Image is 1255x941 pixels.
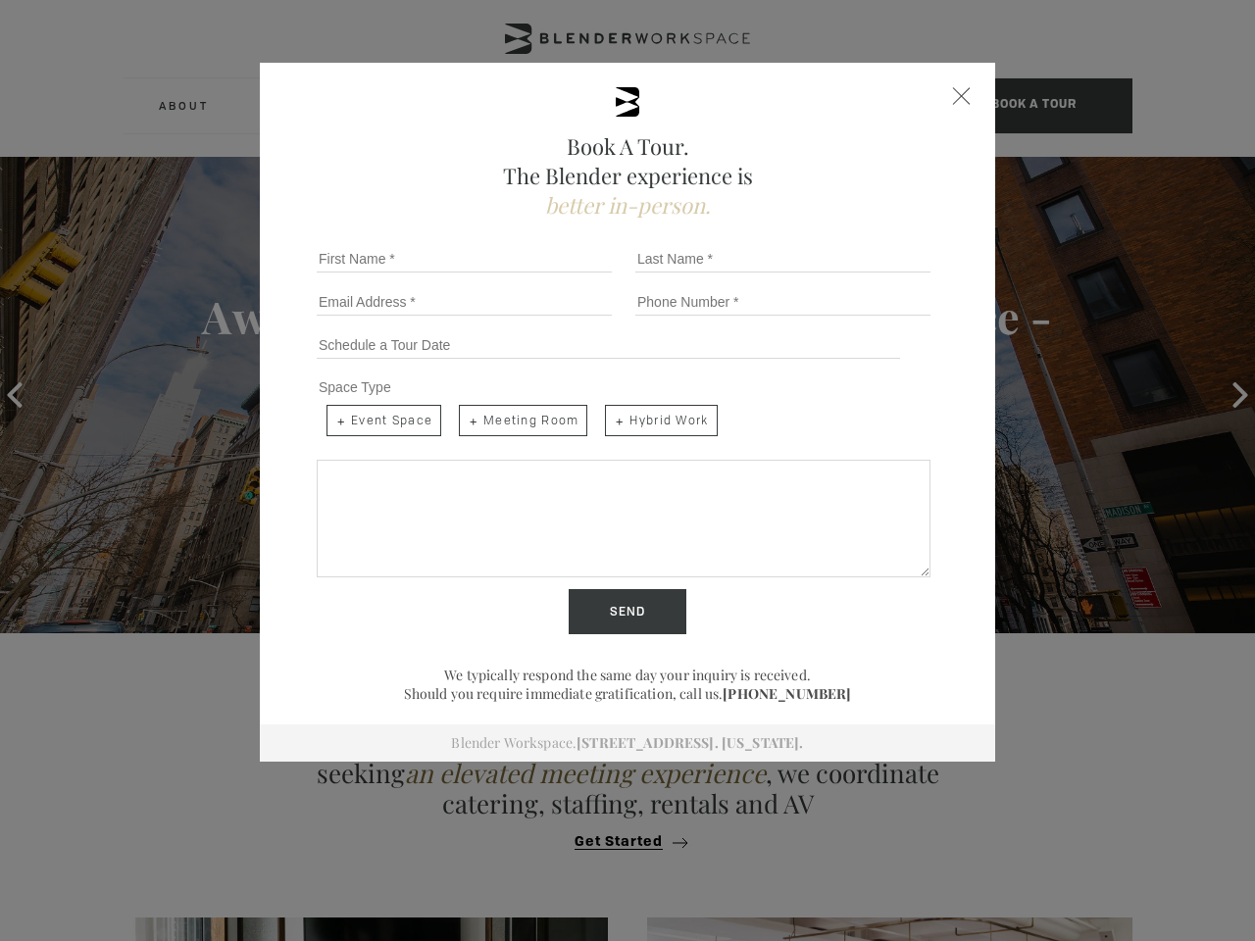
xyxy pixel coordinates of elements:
[635,245,930,272] input: Last Name *
[953,87,971,105] div: Close form
[723,684,851,703] a: [PHONE_NUMBER]
[309,131,946,220] h2: Book A Tour. The Blender experience is
[545,190,711,220] span: better in-person.
[309,684,946,703] p: Should you require immediate gratification, call us.
[635,288,930,316] input: Phone Number *
[577,733,803,752] a: [STREET_ADDRESS]. [US_STATE].
[319,379,391,395] span: Space Type
[605,405,717,436] span: Hybrid Work
[317,245,612,272] input: First Name *
[326,405,441,436] span: Event Space
[569,589,686,634] input: Send
[459,405,587,436] span: Meeting Room
[309,666,946,684] p: We typically respond the same day your inquiry is received.
[317,288,612,316] input: Email Address *
[317,331,900,359] input: Schedule a Tour Date
[260,724,995,762] div: Blender Workspace.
